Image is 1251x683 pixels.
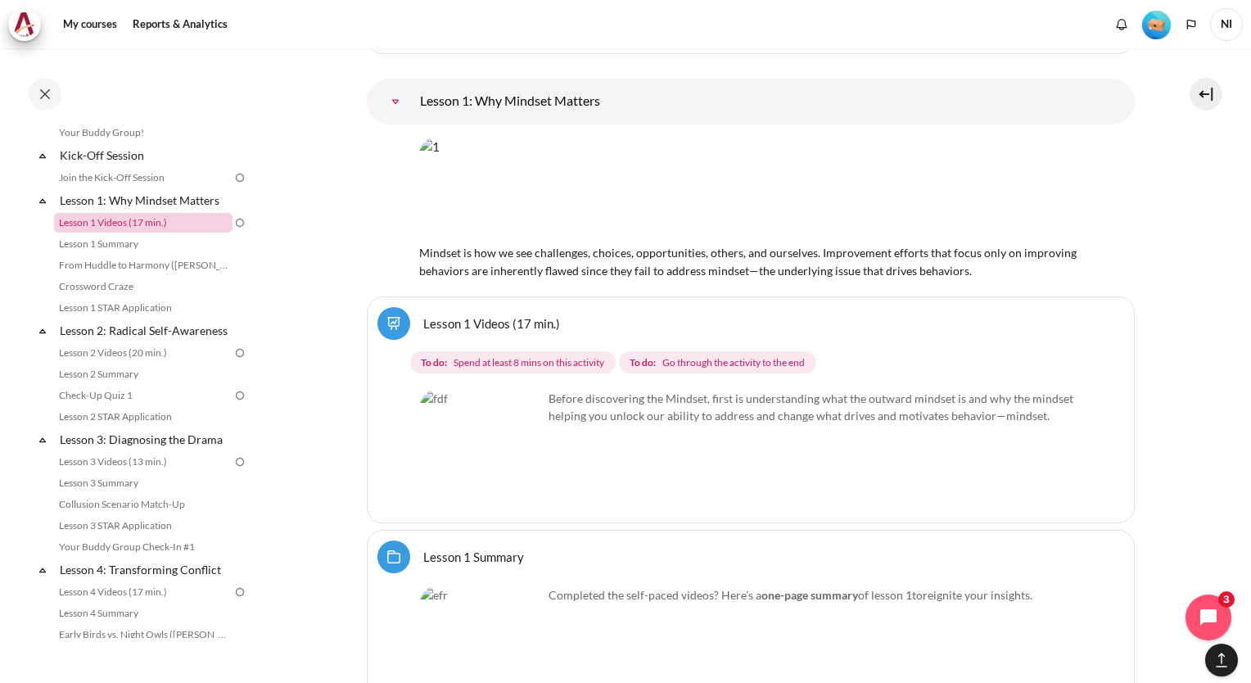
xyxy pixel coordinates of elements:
[420,586,1082,604] p: Completed the self-paced videos? Here’s a of lesson 1 reignite your insights.
[13,12,36,37] img: Architeck
[761,588,858,602] strong: one-page summary
[454,355,604,370] span: Spend at least 8 mins on this activity
[34,562,51,578] span: Collapse
[54,343,233,363] a: Lesson 2 Videos (20 min.)
[57,8,123,41] a: My courses
[54,386,233,405] a: Check-Up Quiz 1
[57,189,233,211] a: Lesson 1: Why Mindset Matters
[410,348,1098,378] div: Completion requirements for Lesson 1 Videos (17 min.)
[34,192,51,209] span: Collapse
[233,388,247,403] img: To do
[54,473,233,493] a: Lesson 3 Summary
[57,428,233,450] a: Lesson 3: Diagnosing the Drama
[54,537,233,557] a: Your Buddy Group Check-In #1
[34,323,51,339] span: Collapse
[423,549,524,564] a: Lesson 1 Summary
[1210,8,1243,41] a: User menu
[233,346,247,360] img: To do
[54,407,233,427] a: Lesson 2 STAR Application
[54,582,233,602] a: Lesson 4 Videos (17 min.)
[57,559,233,581] a: Lesson 4: Transforming Conflict
[54,256,233,275] a: From Huddle to Harmony ([PERSON_NAME]'s Story)
[662,355,805,370] span: Go through the activity to the end
[1136,9,1177,39] a: Level #1
[233,455,247,469] img: To do
[423,315,560,331] a: Lesson 1 Videos (17 min.)
[420,390,543,513] img: fdf
[421,355,447,370] strong: To do:
[54,234,233,254] a: Lesson 1 Summary
[54,604,233,623] a: Lesson 4 Summary
[57,144,233,166] a: Kick-Off Session
[34,147,51,164] span: Collapse
[54,495,233,514] a: Collusion Scenario Match-Up
[54,452,233,472] a: Lesson 3 Videos (13 min.)
[54,213,233,233] a: Lesson 1 Videos (17 min.)
[34,432,51,448] span: Collapse
[57,319,233,341] a: Lesson 2: Radical Self-Awareness
[54,625,233,645] a: Early Birds vs. Night Owls ([PERSON_NAME]'s Story)
[54,168,233,188] a: Join the Kick-Off Session
[233,215,247,230] img: To do
[127,8,233,41] a: Reports & Analytics
[233,170,247,185] img: To do
[54,516,233,536] a: Lesson 3 STAR Application
[233,585,247,599] img: To do
[912,588,923,602] span: to
[1179,12,1204,37] button: Languages
[1210,8,1243,41] span: NI
[419,138,1082,242] img: 1
[8,8,49,41] a: Architeck Architeck
[419,246,1077,278] span: Mindset is how we see challenges, choices, opportunities, others, and ourselves. Improvement effo...
[379,85,412,118] a: Lesson 1: Why Mindset Matters
[630,355,656,370] strong: To do:
[54,364,233,384] a: Lesson 2 Summary
[1142,11,1171,39] img: Level #1
[1142,9,1171,39] div: Level #1
[54,277,233,296] a: Crossword Craze
[54,123,233,142] a: Your Buddy Group!
[420,390,1082,424] p: Before discovering the Mindset, first is understanding what the outward mindset is and why the mi...
[1109,12,1134,37] div: Show notification window with no new notifications
[1205,644,1238,676] button: [[backtotopbutton]]
[54,298,233,318] a: Lesson 1 STAR Application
